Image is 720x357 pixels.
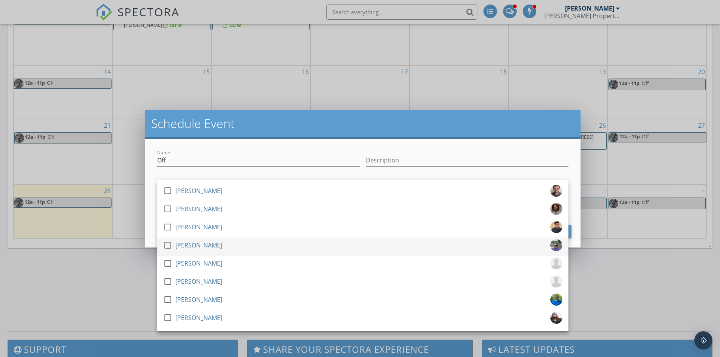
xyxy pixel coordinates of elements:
div: [PERSON_NAME] [175,185,222,197]
div: [PERSON_NAME] [175,239,222,251]
div: [PERSON_NAME] [175,221,222,233]
div: [PERSON_NAME] [175,257,222,269]
img: default-user-f0147aede5fd5fa78ca7ade42f37bd4542148d508eef1c3d3ea960f66861d68b.jpg [550,257,562,269]
img: headshot.png [550,312,562,324]
div: Open Intercom Messenger [694,331,712,349]
div: [PERSON_NAME] [175,203,222,215]
img: 4997379315887677926.jpg [550,239,562,251]
h2: Schedule Event [151,116,574,131]
img: picture.jpg [550,185,562,197]
div: [PERSON_NAME] [175,312,222,324]
img: default-user-f0147aede5fd5fa78ca7ade42f37bd4542148d508eef1c3d3ea960f66861d68b.jpg [550,275,562,287]
div: [PERSON_NAME] [175,294,222,306]
div: [PERSON_NAME] [175,275,222,287]
img: headshot_1.jpg [550,203,562,215]
img: unnamed.jpg [550,221,562,233]
img: walker_mitchell_head_shot.jpg [550,294,562,306]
